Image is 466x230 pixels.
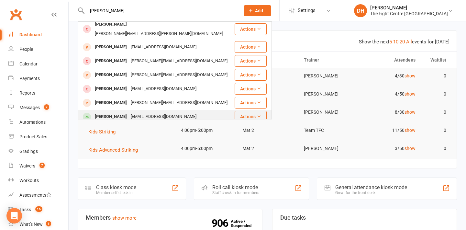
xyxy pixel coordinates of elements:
span: 16 [35,206,42,212]
a: 20 [400,39,405,45]
div: [PERSON_NAME] [93,98,129,108]
td: [PERSON_NAME] [298,141,360,156]
button: Actions [235,23,267,35]
a: Calendar [8,57,68,71]
button: Actions [235,111,267,122]
td: 0 [421,68,452,84]
a: Automations [8,115,68,130]
div: Member self check-in [96,190,136,195]
td: 4:00pm-5:00pm [175,141,237,156]
div: Waivers [19,163,35,168]
button: Add [244,5,271,16]
td: 0 [421,86,452,102]
a: Messages 2 [8,100,68,115]
button: Actions [235,83,267,95]
div: Show the next events for [DATE] [359,38,449,46]
div: Workouts [19,178,39,183]
td: 4:00pm-5:00pm [175,123,237,138]
td: 0 [421,123,452,138]
div: [PERSON_NAME][EMAIL_ADDRESS][DOMAIN_NAME] [129,70,229,80]
a: Clubworx [8,6,24,23]
h3: Due tasks [280,214,449,221]
td: Team TFC [298,123,360,138]
div: General attendance kiosk mode [335,184,407,190]
a: Dashboard [8,28,68,42]
div: Assessments [19,192,51,198]
a: Assessments [8,188,68,202]
div: Automations [19,120,46,125]
div: What's New [19,222,43,227]
button: Actions [235,69,267,81]
button: Actions [235,97,267,109]
td: [PERSON_NAME] [298,86,360,102]
th: Trainer [298,52,360,68]
span: 2 [44,104,49,110]
div: Calendar [19,61,38,66]
div: Great for the front desk [335,190,407,195]
td: 0 [421,105,452,120]
div: Payments [19,76,40,81]
a: Gradings [8,144,68,159]
strong: 906 [212,218,231,228]
a: Reports [8,86,68,100]
div: People [19,47,33,52]
button: Actions [235,41,267,53]
span: 7 [39,163,45,168]
div: Gradings [19,149,38,154]
a: show [405,146,416,151]
a: People [8,42,68,57]
a: Payments [8,71,68,86]
div: Staff check-in for members [212,190,259,195]
th: Waitlist [421,52,452,68]
div: Open Intercom Messenger [6,208,22,224]
div: [EMAIL_ADDRESS][DOMAIN_NAME] [129,42,198,52]
a: show [405,128,416,133]
a: show [405,109,416,115]
div: [PERSON_NAME] [370,5,448,11]
div: [EMAIL_ADDRESS][DOMAIN_NAME] [129,84,198,94]
a: Tasks 16 [8,202,68,217]
div: [PERSON_NAME] [93,70,129,80]
td: 11/50 [360,123,421,138]
span: Kids Striking [88,129,116,135]
div: [PERSON_NAME] [93,20,129,29]
button: Actions [235,55,267,67]
button: Kids Advanced Striking [88,146,142,154]
div: Dashboard [19,32,42,37]
th: Attendees [360,52,421,68]
td: 0 [421,141,452,156]
a: show more [112,215,137,221]
a: show [405,91,416,97]
div: Messages [19,105,40,110]
td: 4/30 [360,68,421,84]
td: [PERSON_NAME] [298,68,360,84]
div: Product Sales [19,134,47,139]
input: Search... [85,6,235,15]
td: 3/50 [360,141,421,156]
h3: Members [86,214,254,221]
div: [PERSON_NAME][EMAIL_ADDRESS][DOMAIN_NAME] [129,98,229,108]
div: [PERSON_NAME] [93,84,129,94]
td: 4/50 [360,86,421,102]
span: Kids Advanced Striking [88,147,138,153]
a: 5 [389,39,392,45]
div: [PERSON_NAME] [93,56,129,66]
span: Settings [298,3,316,18]
div: [PERSON_NAME] [93,42,129,52]
div: The Fight Centre [GEOGRAPHIC_DATA] [370,11,448,17]
td: [PERSON_NAME] [298,105,360,120]
td: Mat 2 [237,141,298,156]
a: All [406,39,412,45]
td: 8/30 [360,105,421,120]
a: Waivers 7 [8,159,68,173]
a: show [405,73,416,78]
a: Workouts [8,173,68,188]
td: Mat 2 [237,123,298,138]
div: Tasks [19,207,31,212]
div: Reports [19,90,35,96]
div: [PERSON_NAME] [93,112,129,121]
div: [PERSON_NAME][EMAIL_ADDRESS][PERSON_NAME][DOMAIN_NAME] [93,29,225,39]
div: DH [354,4,367,17]
div: [EMAIL_ADDRESS][DOMAIN_NAME] [129,112,198,121]
span: 1 [46,221,51,226]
